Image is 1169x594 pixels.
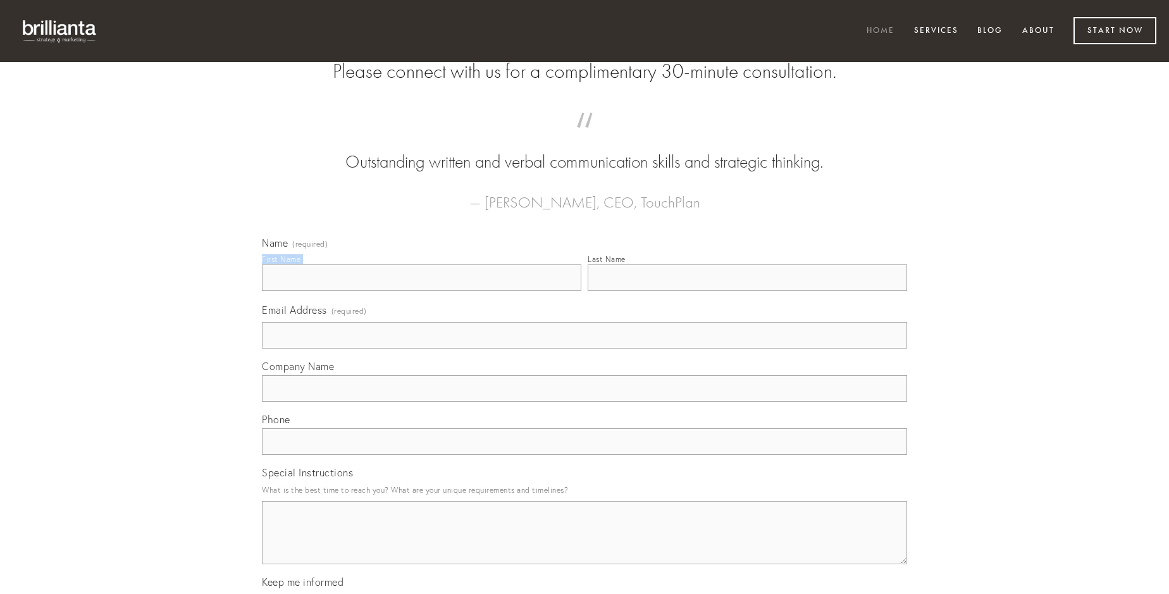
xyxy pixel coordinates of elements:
[906,21,967,42] a: Services
[282,125,887,150] span: “
[262,237,288,249] span: Name
[292,240,328,248] span: (required)
[262,254,300,264] div: First Name
[282,125,887,175] blockquote: Outstanding written and verbal communication skills and strategic thinking.
[1014,21,1063,42] a: About
[262,360,334,373] span: Company Name
[969,21,1011,42] a: Blog
[331,302,367,319] span: (required)
[262,304,327,316] span: Email Address
[282,175,887,215] figcaption: — [PERSON_NAME], CEO, TouchPlan
[13,13,108,49] img: brillianta - research, strategy, marketing
[262,59,907,84] h2: Please connect with us for a complimentary 30-minute consultation.
[1073,17,1156,44] a: Start Now
[588,254,626,264] div: Last Name
[262,576,343,588] span: Keep me informed
[262,466,353,479] span: Special Instructions
[262,481,907,498] p: What is the best time to reach you? What are your unique requirements and timelines?
[858,21,903,42] a: Home
[262,413,290,426] span: Phone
